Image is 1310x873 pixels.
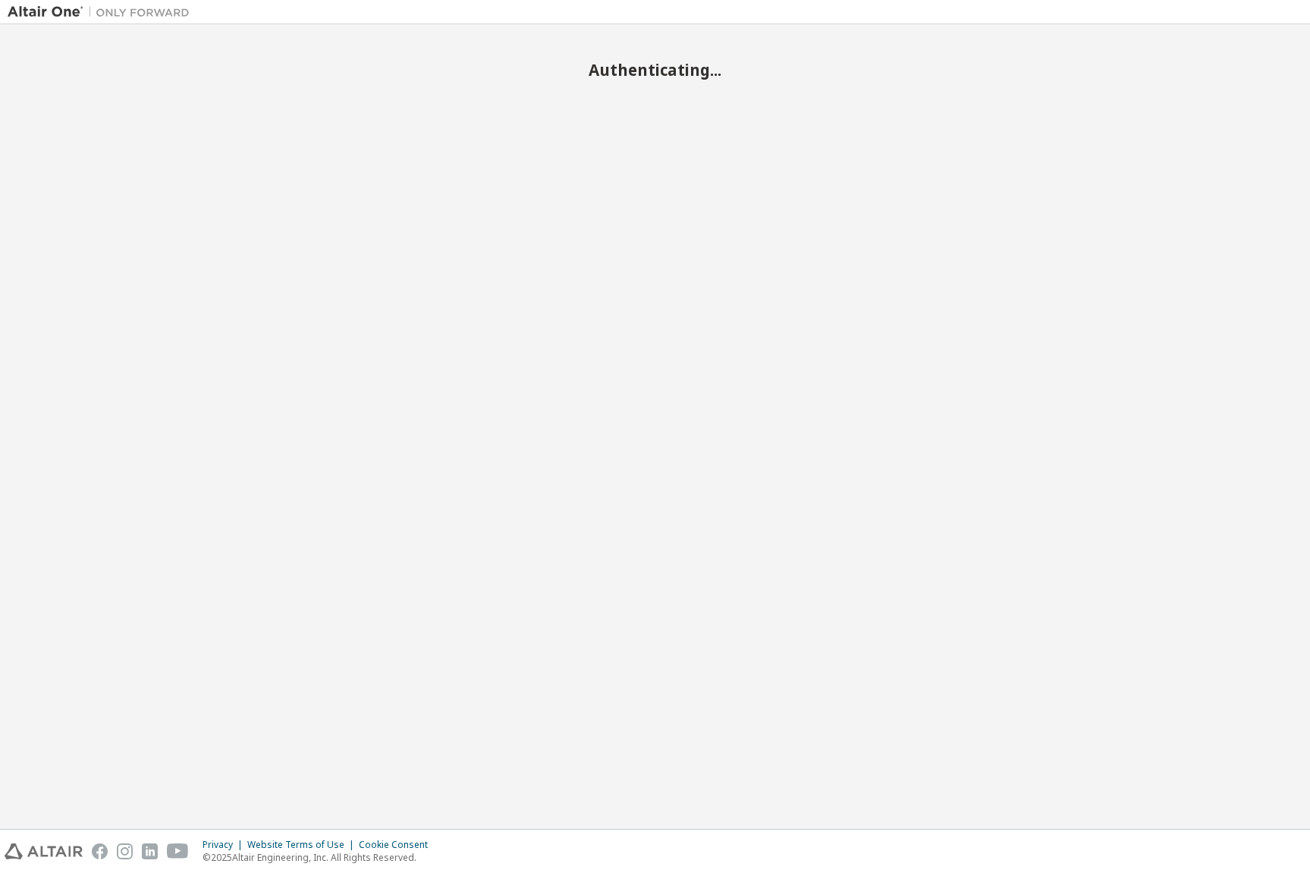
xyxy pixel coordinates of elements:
[203,851,437,864] p: © 2025 Altair Engineering, Inc. All Rights Reserved.
[8,5,197,20] img: Altair One
[92,843,108,859] img: facebook.svg
[117,843,133,859] img: instagram.svg
[247,839,359,851] div: Website Terms of Use
[5,843,83,859] img: altair_logo.svg
[167,843,189,859] img: youtube.svg
[8,60,1302,80] h2: Authenticating...
[142,843,158,859] img: linkedin.svg
[359,839,437,851] div: Cookie Consent
[203,839,247,851] div: Privacy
